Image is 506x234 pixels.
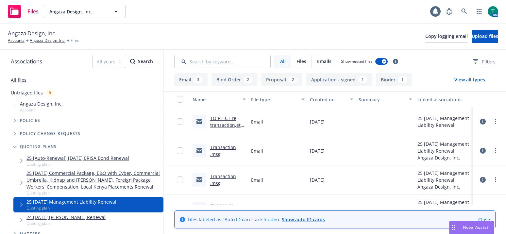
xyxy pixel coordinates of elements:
[130,55,153,68] button: SearchSearch
[473,55,496,68] button: Filters
[359,96,405,103] div: Summary
[177,118,183,125] input: Toggle Row Selected
[417,170,471,183] div: 25 [DATE] Management Liability Renewal
[310,176,325,183] span: [DATE]
[478,216,490,223] a: Close
[443,5,456,18] a: Report a Bug
[130,55,153,68] div: Search
[193,96,239,103] div: Name
[210,202,234,222] a: Corresp re newco and oldco.msg
[310,118,325,125] span: [DATE]
[177,176,183,183] input: Toggle Row Selected
[26,205,116,211] span: Quoting plan
[8,38,25,43] a: Accounts
[358,76,367,83] div: 1
[210,144,236,157] a: Transaction .msg
[20,100,63,107] span: Angaza Design, Inc.
[20,132,80,136] span: Policy change requests
[211,73,257,86] button: Bind Order
[251,176,263,183] span: Email
[44,5,126,18] button: Angaza Design, Inc.
[20,145,57,149] span: Quoting plans
[26,161,129,167] span: Quoting plan
[45,89,54,96] div: 6
[282,216,325,223] a: Show auto ID cards
[417,154,471,161] div: Angaza Design, Inc.
[11,77,26,83] a: All files
[30,38,65,43] a: Angaza Design, Inc.
[11,89,43,96] a: Untriaged files
[194,76,203,83] div: 3
[210,115,244,135] a: TO RT-CT re transaction,etc.msg
[248,92,307,107] button: File type
[174,55,271,68] input: Search by keyword...
[244,76,252,83] div: 2
[356,92,414,107] button: Summary
[280,58,286,65] span: All
[415,92,473,107] button: Linked associations
[26,221,106,226] span: Quoting plan
[296,58,306,65] span: Files
[444,73,496,86] button: View all types
[71,38,79,43] span: Files
[458,5,471,18] a: Search
[251,147,263,154] span: Email
[425,30,468,43] button: Copy logging email
[482,58,496,65] span: Filters
[398,76,407,83] div: 1
[26,155,129,161] a: 25 [Auto-Renewal] [DATE] ERISA Bond Renewal
[251,96,297,103] div: File type
[376,73,412,86] button: Binder
[5,2,41,21] a: Files
[463,225,489,230] span: Nova Assist
[417,115,471,128] div: 25 [DATE] Management Liability Renewal
[492,147,499,155] a: more
[492,176,499,184] a: more
[472,30,498,43] button: Upload files
[341,58,373,64] span: Show nested files
[310,147,325,154] span: [DATE]
[472,33,498,39] span: Upload files
[310,96,346,103] div: Created on
[289,76,297,83] div: 2
[210,173,236,186] a: Transaction .msg
[492,118,499,125] a: more
[190,92,248,107] button: Name
[425,33,468,39] span: Copy logging email
[49,8,106,15] span: Angaza Design, Inc.
[26,198,116,205] a: 25 [DATE] Management Liability Renewal
[174,73,208,86] button: Email
[473,5,486,18] a: Switch app
[417,96,471,103] div: Linked associations
[27,9,39,14] span: Files
[473,58,496,65] span: Filters
[8,29,56,38] span: Angaza Design, Inc.
[177,147,183,154] input: Toggle Row Selected
[26,170,161,190] a: 25 [DATE] Commercial Package, E&O with Cyber, Commercial Umbrella, Kidnap and [PERSON_NAME], Fore...
[307,92,356,107] button: Created on
[449,221,494,234] button: Nova Assist
[417,199,471,212] div: 25 [DATE] Management Liability Renewal
[261,73,302,86] button: Proposal
[20,119,41,123] span: Policies
[11,57,42,66] span: Associations
[449,221,458,234] div: Drag to move
[26,190,161,196] span: Quoting plan
[417,141,471,154] div: 25 [DATE] Management Liability Renewal
[251,118,263,125] span: Email
[317,58,331,65] span: Emails
[130,59,135,64] svg: Search
[26,214,106,221] a: 24 [DATE] [PERSON_NAME] Renewal
[20,107,63,113] span: Account
[188,216,325,223] span: Files labeled as "Auto ID card" are hidden.
[417,183,471,190] div: Angaza Design, Inc.
[177,96,183,103] input: Select all
[488,6,498,17] img: photo
[306,73,372,86] button: Application - signed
